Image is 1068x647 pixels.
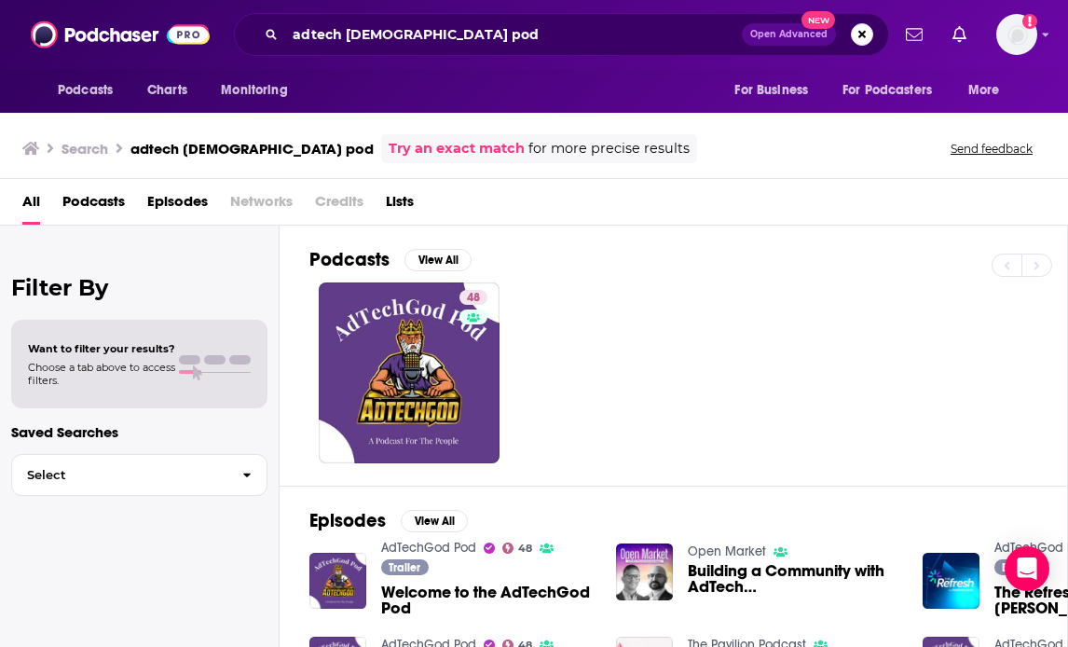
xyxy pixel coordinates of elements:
[309,553,366,610] img: Welcome to the AdTechGod Pod
[62,140,108,158] h3: Search
[381,540,476,556] a: AdTechGod Pod
[319,282,500,463] a: 48
[616,544,673,600] img: Building a Community with AdTech God
[1002,562,1033,573] span: Bonus
[945,141,1038,157] button: Send feedback
[459,290,487,305] a: 48
[309,509,386,532] h2: Episodes
[22,186,40,225] a: All
[11,423,267,441] p: Saved Searches
[309,509,468,532] a: EpisodesView All
[234,13,889,56] div: Search podcasts, credits, & more...
[923,553,979,610] img: The Refresh News: March 24 – Claude Gets Web Search, Apple’s Streaming Gamble, and AdTech’s Next ...
[688,544,766,559] a: Open Market
[830,73,959,108] button: open menu
[401,510,468,532] button: View All
[389,138,525,159] a: Try an exact match
[28,361,175,387] span: Choose a tab above to access filters.
[404,249,472,271] button: View All
[945,19,974,50] a: Show notifications dropdown
[147,186,208,225] a: Episodes
[721,73,831,108] button: open menu
[1022,14,1037,29] svg: Add a profile image
[898,19,930,50] a: Show notifications dropdown
[28,342,175,355] span: Want to filter your results?
[742,23,836,46] button: Open AdvancedNew
[309,248,472,271] a: PodcastsView All
[11,454,267,496] button: Select
[518,544,532,553] span: 48
[45,73,137,108] button: open menu
[467,289,480,308] span: 48
[31,17,210,52] img: Podchaser - Follow, Share and Rate Podcasts
[502,543,533,554] a: 48
[135,73,199,108] a: Charts
[1005,546,1049,591] div: Open Intercom Messenger
[688,563,900,595] span: Building a Community with AdTech [DEMOGRAPHIC_DATA]
[11,274,267,301] h2: Filter By
[12,469,227,481] span: Select
[208,73,311,108] button: open menu
[315,186,363,225] span: Credits
[58,77,113,103] span: Podcasts
[996,14,1037,55] button: Show profile menu
[147,77,187,103] span: Charts
[996,14,1037,55] span: Logged in as saraatspark
[996,14,1037,55] img: User Profile
[386,186,414,225] a: Lists
[285,20,742,49] input: Search podcasts, credits, & more...
[750,30,828,39] span: Open Advanced
[955,73,1023,108] button: open menu
[309,248,390,271] h2: Podcasts
[734,77,808,103] span: For Business
[801,11,835,29] span: New
[230,186,293,225] span: Networks
[130,140,374,158] h3: adtech [DEMOGRAPHIC_DATA] pod
[381,585,594,616] a: Welcome to the AdTechGod Pod
[62,186,125,225] a: Podcasts
[528,138,690,159] span: for more precise results
[688,563,900,595] a: Building a Community with AdTech God
[221,77,287,103] span: Monitoring
[968,77,1000,103] span: More
[389,562,420,573] span: Trailer
[842,77,932,103] span: For Podcasters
